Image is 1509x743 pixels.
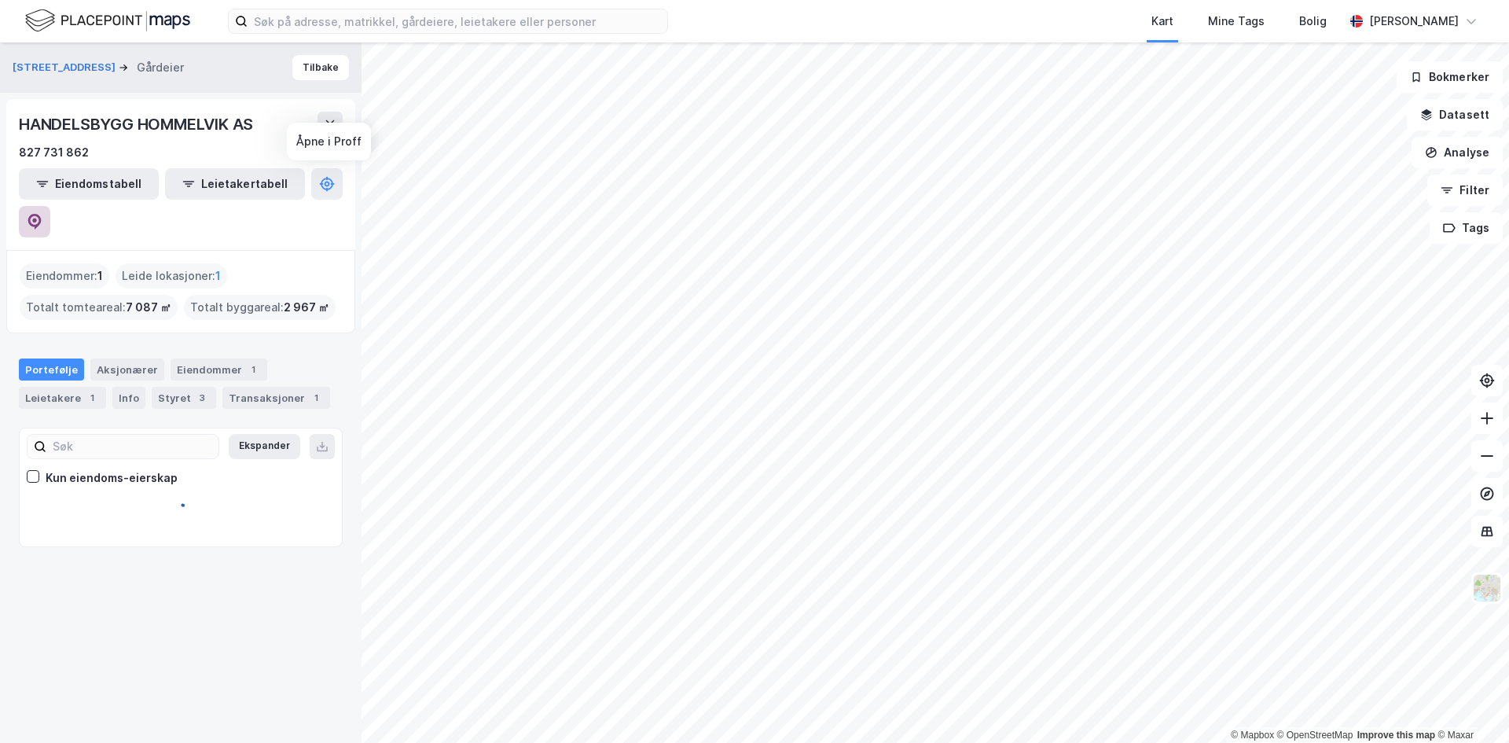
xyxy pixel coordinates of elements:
[1151,12,1173,31] div: Kart
[13,60,119,75] button: [STREET_ADDRESS]
[292,55,349,80] button: Tilbake
[284,298,329,317] span: 2 967 ㎡
[90,359,164,381] div: Aksjonærer
[19,359,84,381] div: Portefølje
[168,502,193,528] img: spinner.a6d8c91a73a9ac5275cf975e30b51cfb.svg
[1430,668,1509,743] div: Kontrollprogram for chat
[1407,99,1503,131] button: Datasett
[215,267,221,285] span: 1
[1208,12,1265,31] div: Mine Tags
[245,362,261,377] div: 1
[165,168,305,200] button: Leietakertabell
[84,390,100,406] div: 1
[184,295,336,320] div: Totalt byggareal :
[1472,573,1502,603] img: Z
[1397,61,1503,93] button: Bokmerker
[222,387,330,409] div: Transaksjoner
[137,58,184,77] div: Gårdeier
[20,295,178,320] div: Totalt tomteareal :
[1231,730,1274,741] a: Mapbox
[20,263,109,289] div: Eiendommer :
[19,168,159,200] button: Eiendomstabell
[1412,137,1503,168] button: Analyse
[46,435,218,458] input: Søk
[248,9,667,33] input: Søk på adresse, matrikkel, gårdeiere, leietakere eller personer
[1299,12,1327,31] div: Bolig
[112,387,145,409] div: Info
[1369,12,1459,31] div: [PERSON_NAME]
[19,387,106,409] div: Leietakere
[1430,668,1509,743] iframe: Chat Widget
[1430,212,1503,244] button: Tags
[25,7,190,35] img: logo.f888ab2527a4732fd821a326f86c7f29.svg
[1277,730,1353,741] a: OpenStreetMap
[152,387,216,409] div: Styret
[116,263,227,289] div: Leide lokasjoner :
[126,298,171,317] span: 7 087 ㎡
[19,112,256,137] div: HANDELSBYGG HOMMELVIK AS
[1357,730,1435,741] a: Improve this map
[97,267,103,285] span: 1
[46,469,178,487] div: Kun eiendoms-eierskap
[171,359,267,381] div: Eiendommer
[229,434,300,459] button: Ekspander
[308,390,324,406] div: 1
[1427,175,1503,206] button: Filter
[194,390,210,406] div: 3
[19,143,89,162] div: 827 731 862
